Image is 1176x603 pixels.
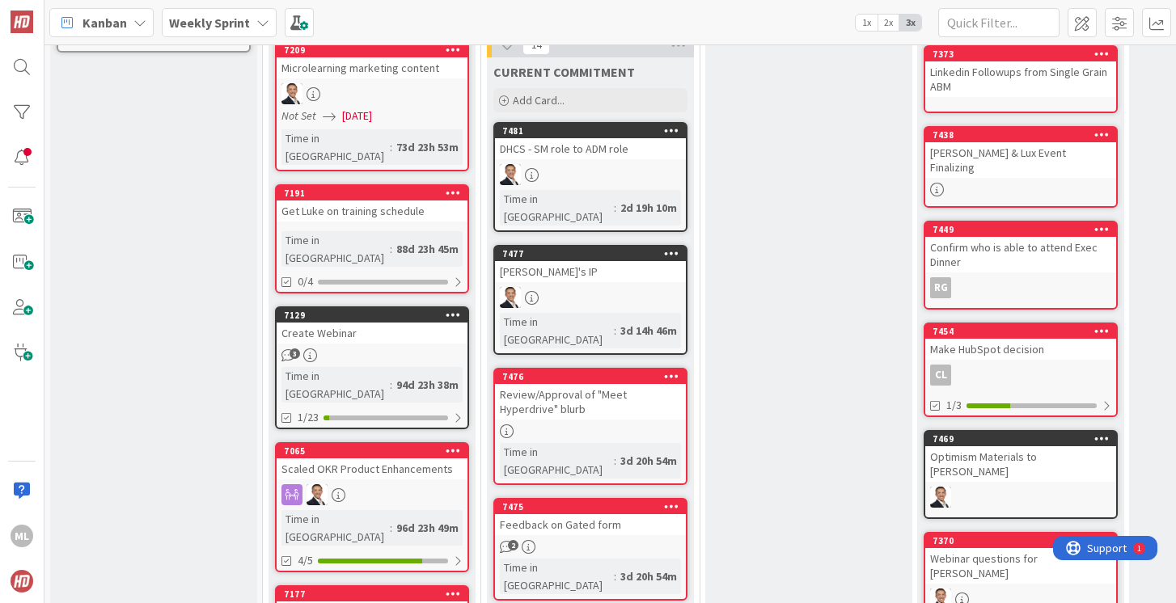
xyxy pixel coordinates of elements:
[933,224,1116,235] div: 7449
[924,430,1118,519] a: 7469Optimism Materials to [PERSON_NAME]SL
[277,458,467,479] div: Scaled OKR Product Enhancements
[495,164,686,185] div: SL
[925,324,1116,339] div: 7454
[284,44,467,56] div: 7209
[34,2,74,22] span: Support
[298,273,313,290] span: 0/4
[925,533,1116,584] div: 7370Webinar questions for [PERSON_NAME]
[277,186,467,221] div: 7191Get Luke on training schedule
[281,108,316,123] i: Not Set
[856,15,878,31] span: 1x
[275,442,469,572] a: 7065Scaled OKR Product EnhancementsSLTime in [GEOGRAPHIC_DATA]:96d 23h 49m4/5
[925,446,1116,482] div: Optimism Materials to [PERSON_NAME]
[925,222,1116,272] div: 7449Confirm who is able to attend Exec Dinner
[616,452,681,470] div: 3d 20h 54m
[495,247,686,261] div: 7477
[493,245,687,355] a: 7477[PERSON_NAME]'s IPSLTime in [GEOGRAPHIC_DATA]:3d 14h 46m
[495,514,686,535] div: Feedback on Gated form
[493,64,635,80] span: CURRENT COMMITMENT
[878,15,899,31] span: 2x
[614,322,616,339] span: :
[933,535,1116,546] div: 7370
[284,188,467,199] div: 7191
[925,237,1116,272] div: Confirm who is able to attend Exec Dinner
[392,138,463,156] div: 73d 23h 53m
[925,324,1116,360] div: 7454Make HubSpot decision
[284,445,467,457] div: 7065
[925,128,1116,178] div: 7438[PERSON_NAME] & Lux Event Finalizing
[277,200,467,221] div: Get Luke on training schedule
[277,308,467,344] div: 7129Create Webinar
[84,6,88,19] div: 1
[500,164,521,185] img: SL
[290,348,300,359] span: 3
[392,519,463,537] div: 96d 23h 49m
[925,339,1116,360] div: Make HubSpot decision
[281,510,390,546] div: Time in [GEOGRAPHIC_DATA]
[925,61,1116,97] div: Linkedin Followups from Single Grain ABM
[11,570,33,592] img: avatar
[277,484,467,505] div: SL
[11,11,33,33] img: Visit kanbanzone.com
[946,397,962,414] span: 1/3
[925,277,1116,298] div: RG
[493,498,687,601] a: 7475Feedback on Gated formTime in [GEOGRAPHIC_DATA]:3d 20h 54m
[169,15,250,31] b: Weekly Sprint
[925,222,1116,237] div: 7449
[925,432,1116,446] div: 7469
[493,122,687,232] a: 7481DHCS - SM role to ADM roleSLTime in [GEOGRAPHIC_DATA]:2d 19h 10m
[277,323,467,344] div: Create Webinar
[392,376,463,394] div: 94d 23h 38m
[284,588,467,600] div: 7177
[933,326,1116,337] div: 7454
[925,128,1116,142] div: 7438
[513,93,565,108] span: Add Card...
[508,540,518,550] span: 2
[616,567,681,585] div: 3d 20h 54m
[502,501,686,512] div: 7475
[281,129,390,165] div: Time in [GEOGRAPHIC_DATA]
[277,587,467,601] div: 7177
[495,369,686,384] div: 7476
[298,409,319,426] span: 1/23
[500,313,614,348] div: Time in [GEOGRAPHIC_DATA]
[281,83,302,104] img: SL
[275,306,469,429] a: 7129Create WebinarTime in [GEOGRAPHIC_DATA]:94d 23h 38m1/23
[275,41,469,171] a: 7209Microlearning marketing contentSLNot Set[DATE]Time in [GEOGRAPHIC_DATA]:73d 23h 53m
[495,138,686,159] div: DHCS - SM role to ADM role
[522,36,550,55] span: 14
[930,365,951,386] div: CL
[298,552,313,569] span: 4/5
[277,308,467,323] div: 7129
[925,432,1116,482] div: 7469Optimism Materials to [PERSON_NAME]
[390,138,392,156] span: :
[277,83,467,104] div: SL
[925,142,1116,178] div: [PERSON_NAME] & Lux Event Finalizing
[924,45,1118,113] a: 7373Linkedin Followups from Single Grain ABM
[307,484,328,505] img: SL
[924,126,1118,208] a: 7438[PERSON_NAME] & Lux Event Finalizing
[277,186,467,200] div: 7191
[277,43,467,57] div: 7209
[616,322,681,339] div: 3d 14h 46m
[495,369,686,420] div: 7476Review/Approval of "Meet Hyperdrive" blurb
[938,8,1060,37] input: Quick Filter...
[277,43,467,78] div: 7209Microlearning marketing content
[933,129,1116,141] div: 7438
[277,444,467,479] div: 7065Scaled OKR Product Enhancements
[493,368,687,485] a: 7476Review/Approval of "Meet Hyperdrive" blurbTime in [GEOGRAPHIC_DATA]:3d 20h 54m
[390,376,392,394] span: :
[284,310,467,321] div: 7129
[925,47,1116,97] div: 7373Linkedin Followups from Single Grain ABM
[930,277,951,298] div: RG
[500,443,614,479] div: Time in [GEOGRAPHIC_DATA]
[502,248,686,259] div: 7477
[500,190,614,226] div: Time in [GEOGRAPHIC_DATA]
[11,525,33,547] div: ML
[495,500,686,514] div: 7475
[275,184,469,293] a: 7191Get Luke on training scheduleTime in [GEOGRAPHIC_DATA]:88d 23h 45m0/4
[614,452,616,470] span: :
[342,108,372,124] span: [DATE]
[616,199,681,217] div: 2d 19h 10m
[925,47,1116,61] div: 7373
